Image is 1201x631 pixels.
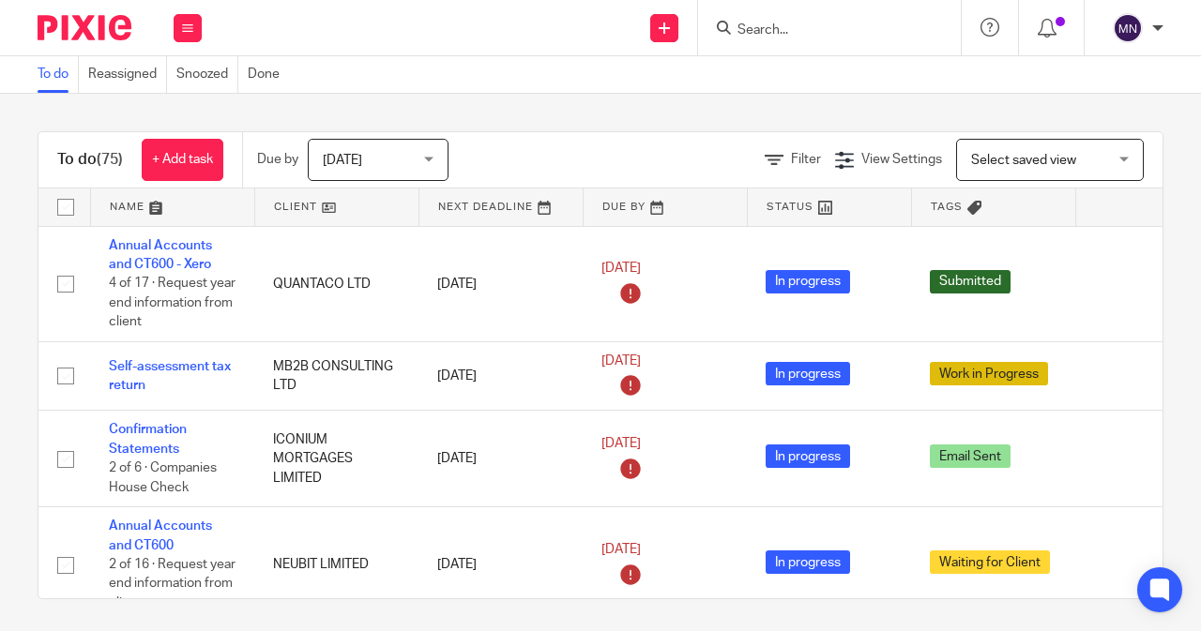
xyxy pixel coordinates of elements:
span: [DATE] [601,354,641,368]
td: ICONIUM MORTGAGES LIMITED [254,411,418,507]
span: In progress [766,550,850,574]
span: [DATE] [601,437,641,450]
span: 2 of 16 · Request year end information from client [109,558,236,609]
a: + Add task [142,139,223,181]
img: svg%3E [1113,13,1143,43]
a: Self-assessment tax return [109,360,231,392]
span: (75) [97,152,123,167]
td: [DATE] [418,411,583,507]
span: [DATE] [323,154,362,167]
td: MB2B CONSULTING LTD [254,341,418,411]
td: QUANTACO LTD [254,226,418,341]
span: Waiting for Client [930,550,1050,574]
a: Annual Accounts and CT600 - Xero [109,239,212,271]
span: Select saved view [971,154,1076,167]
a: Annual Accounts and CT600 [109,519,212,551]
span: 2 of 6 · Companies House Check [109,461,217,494]
input: Search [736,23,905,39]
h1: To do [57,150,123,170]
img: Pixie [38,15,131,40]
span: View Settings [861,153,942,166]
p: Due by [257,150,298,169]
span: [DATE] [601,543,641,556]
span: In progress [766,444,850,468]
span: In progress [766,270,850,293]
span: Submitted [930,270,1011,293]
a: To do [38,56,79,93]
a: Snoozed [176,56,238,93]
span: Filter [791,153,821,166]
span: Tags [931,202,963,212]
span: In progress [766,362,850,385]
td: NEUBIT LIMITED [254,507,418,623]
td: [DATE] [418,341,583,411]
a: Confirmation Statements [109,423,187,455]
span: 4 of 17 · Request year end information from client [109,277,236,328]
td: [DATE] [418,507,583,623]
span: Email Sent [930,444,1011,468]
a: Reassigned [88,56,167,93]
a: Done [248,56,289,93]
span: Work in Progress [930,362,1048,385]
span: [DATE] [601,263,641,276]
td: [DATE] [418,226,583,341]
